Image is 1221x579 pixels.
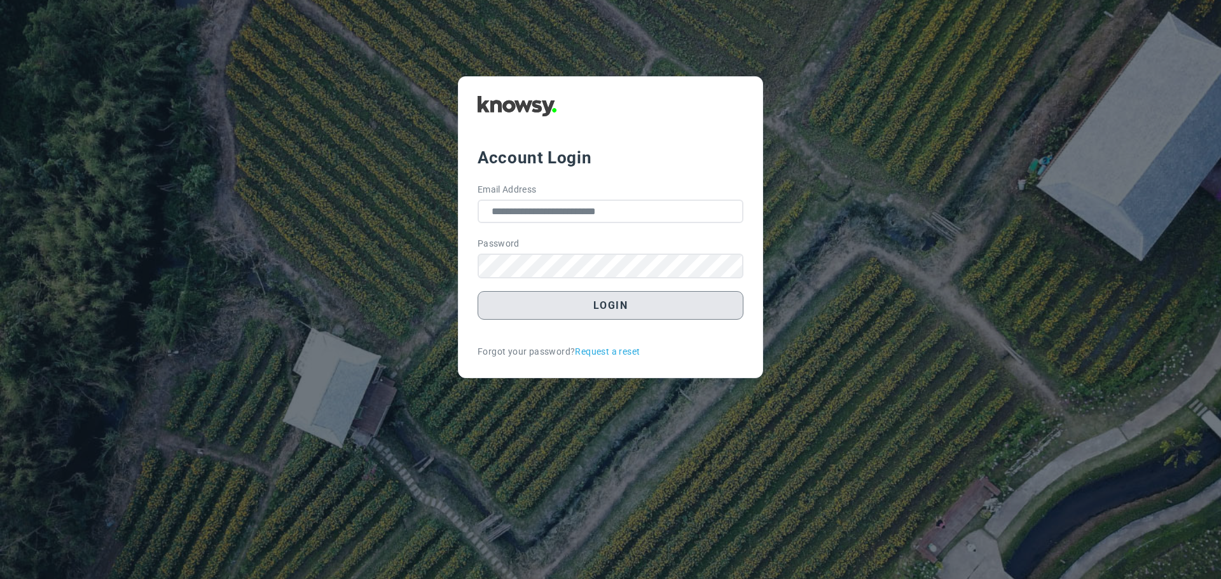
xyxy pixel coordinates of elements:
[478,183,537,196] label: Email Address
[575,345,640,358] a: Request a reset
[478,291,743,320] button: Login
[478,345,743,358] div: Forgot your password?
[478,237,520,250] label: Password
[478,146,743,169] div: Account Login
